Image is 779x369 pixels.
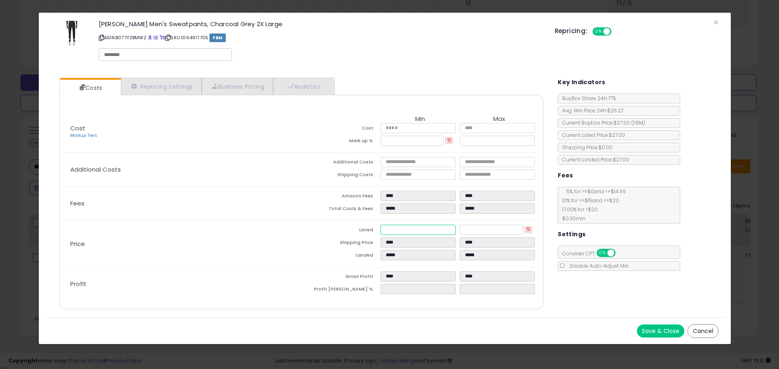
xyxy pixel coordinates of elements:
span: $0.30 min [558,215,585,222]
a: Costs [60,80,120,96]
a: Business Pricing [202,78,273,95]
p: ASIN: B077YZBMWZ | SKU: 1064917705 [99,31,543,44]
span: OFF [610,28,623,35]
button: Save & Close [637,324,684,338]
span: × [713,16,719,28]
h5: Fees [558,170,573,181]
a: All offer listings [154,34,158,41]
h3: [PERSON_NAME] Men's Sweatpants, Charcoal Grey 2X Large [99,21,543,27]
span: ( FBM ) [631,119,645,126]
span: BuyBox Share 24h: 77% [558,95,616,102]
button: Cancel [688,324,719,338]
a: Analytics [273,78,334,95]
span: FBM [209,34,226,42]
span: Current Listed Price: $27.00 [558,132,625,139]
td: Landed [301,250,381,263]
td: Mark up % [301,136,381,148]
p: Fees [64,200,301,207]
th: Max [460,116,539,123]
span: ON [597,250,608,257]
span: Current Buybox Price: [558,119,645,126]
a: Markup Tiers [70,132,97,139]
span: Shipping Price: $0.00 [558,144,612,151]
p: Additional Costs [64,166,301,173]
td: Shipping Price [301,237,381,250]
td: Total Costs & Fees [301,204,381,216]
a: Repricing Settings [121,78,202,95]
td: Profit [PERSON_NAME] % [301,284,381,297]
h5: Settings [558,229,585,239]
p: Price [64,241,301,247]
p: Cost [64,125,301,139]
span: $27.00 [614,119,645,126]
td: Gross Profit [301,271,381,284]
h5: Key Indicators [558,77,605,87]
span: Disable Auto-Adjust Min [565,262,629,269]
span: 17.00 % for > $20 [558,206,598,213]
span: OFF [614,250,628,257]
span: Consider CPT: [558,250,626,257]
td: Additional Costs [301,157,381,170]
td: Shipping Costs [301,170,381,182]
h5: Repricing: [555,28,588,34]
th: Min [381,116,460,123]
span: Avg. Win Price 24h: $26.27 [558,107,623,114]
span: 5 % for >= $0 and <= $14.99 [562,188,626,195]
td: Listed [301,225,381,237]
img: 31LFVNCG7uL._SL60_.jpg [62,21,81,45]
p: Profit [64,281,301,287]
span: ON [593,28,603,35]
a: BuyBox page [148,34,152,41]
td: Amazon Fees [301,191,381,204]
span: 10 % for >= $15 and <= $20 [558,197,619,204]
td: Cost [301,123,381,136]
span: Current Landed Price: $27.00 [558,156,629,163]
a: Your listing only [160,34,164,41]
